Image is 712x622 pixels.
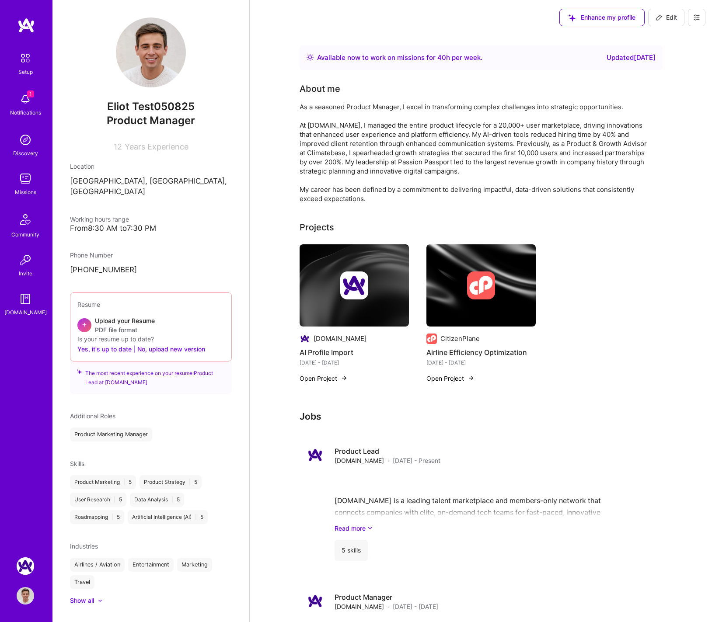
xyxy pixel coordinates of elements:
[14,587,36,605] a: User Avatar
[70,558,125,572] div: Airlines / Aviation
[128,558,174,572] div: Entertainment
[70,475,136,489] div: Product Marketing 5
[82,320,87,329] span: +
[437,53,446,62] span: 40
[393,456,440,465] span: [DATE] - Present
[16,49,35,67] img: setup
[70,412,115,420] span: Additional Roles
[19,269,32,278] div: Invite
[314,334,366,343] div: [DOMAIN_NAME]
[569,13,635,22] span: Enhance my profile
[387,456,389,465] span: ·
[70,251,113,259] span: Phone Number
[341,375,348,382] img: arrow-right
[114,142,122,151] span: 12
[140,475,202,489] div: Product Strategy 5
[569,14,576,21] i: icon SuggestedTeams
[648,9,684,26] button: Edit
[70,265,232,275] p: [PHONE_NUMBER]
[335,540,368,561] div: 5 skills
[17,557,34,575] img: A.Team: Google Calendar Integration Testing
[307,446,324,464] img: Company logo
[171,496,173,503] span: |
[70,510,124,524] div: Roadmapping 5
[335,456,384,465] span: [DOMAIN_NAME]
[440,334,480,343] div: CitizenPlane
[335,602,384,611] span: [DOMAIN_NAME]
[77,316,224,334] div: +Upload your ResumePDF file format
[335,446,440,456] h4: Product Lead
[95,316,155,334] div: Upload your Resume
[300,411,663,422] h3: Jobs
[77,344,132,354] button: Yes, it's up to date
[426,334,437,344] img: Company logo
[112,514,113,521] span: |
[70,542,98,550] span: Industries
[300,334,310,344] img: Company logo
[607,52,656,63] div: Updated [DATE]
[307,54,314,61] img: Availability
[18,67,33,76] div: Setup
[70,427,152,441] div: Product Marketing Manager
[70,224,232,233] div: From 8:30 AM to 7:30 PM
[393,602,438,611] span: [DATE] - [DATE]
[70,596,94,605] div: Show all
[17,587,34,605] img: User Avatar
[300,102,649,203] div: As a seasoned Product Manager, I excel in transforming complex challenges into strategic opportun...
[559,9,645,26] button: Enhance my profile
[307,592,324,610] img: Company logo
[426,347,536,358] h4: Airline Efficiency Optimization
[130,493,184,507] div: Data Analysis 5
[10,108,41,117] div: Notifications
[656,13,677,22] span: Edit
[340,271,368,299] img: Company logo
[95,325,155,334] span: PDF file format
[426,358,536,367] div: [DATE] - [DATE]
[468,375,475,382] img: arrow-right
[27,90,34,97] span: 1
[317,52,482,63] div: Available now to work on missions for h per week .
[13,149,38,158] div: Discovery
[77,301,100,308] span: Resume
[70,176,232,197] p: [GEOGRAPHIC_DATA], [GEOGRAPHIC_DATA], [GEOGRAPHIC_DATA]
[467,271,495,299] img: Company logo
[300,82,340,95] div: About me
[4,308,47,317] div: [DOMAIN_NAME]
[70,460,84,467] span: Skills
[300,358,409,367] div: [DATE] - [DATE]
[177,558,212,572] div: Marketing
[15,188,36,197] div: Missions
[300,244,409,327] img: cover
[300,347,409,358] h4: AI Profile Import
[125,142,188,151] span: Years Experience
[367,524,373,533] i: icon ArrowDownSecondaryDark
[70,100,232,113] span: Eliot Test050825
[116,17,186,87] img: User Avatar
[17,170,34,188] img: teamwork
[17,131,34,149] img: discovery
[77,368,82,375] i: icon SuggestedTeams
[123,479,125,486] span: |
[133,344,136,354] span: |
[15,209,36,230] img: Community
[11,230,39,239] div: Community
[14,557,36,575] a: A.Team: Google Calendar Integration Testing
[387,602,389,611] span: ·
[70,356,232,394] div: The most recent experience on your resume: Product Lead at [DOMAIN_NAME]
[17,90,34,108] img: bell
[70,162,232,171] div: Location
[189,479,191,486] span: |
[107,114,195,127] span: Product Manager
[17,290,34,308] img: guide book
[17,17,35,33] img: logo
[17,251,34,269] img: Invite
[195,514,197,521] span: |
[137,344,205,354] button: No, upload new version
[426,374,475,383] button: Open Project
[335,592,438,602] h4: Product Manager
[335,524,656,533] a: Read more
[70,215,129,223] span: Working hours range
[426,244,536,327] img: cover
[70,575,94,589] div: Travel
[128,510,208,524] div: Artificial Intelligence (AI) 5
